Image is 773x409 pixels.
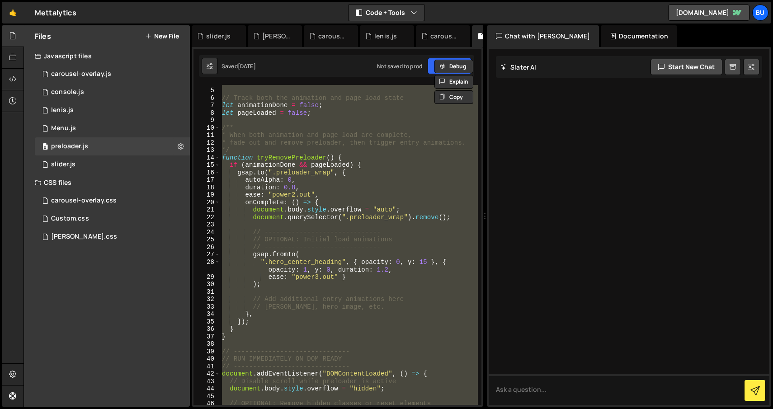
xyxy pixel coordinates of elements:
[35,119,190,137] div: 16192/43625.js
[193,393,220,400] div: 45
[193,348,220,356] div: 39
[51,142,88,150] div: preloader.js
[51,233,117,241] div: [PERSON_NAME].css
[193,214,220,221] div: 22
[35,65,190,83] div: 16192/43780.js
[193,139,220,147] div: 12
[35,137,190,155] div: preloader.js
[428,58,471,74] button: Save
[193,370,220,378] div: 42
[238,62,256,70] div: [DATE]
[193,333,220,341] div: 37
[193,132,220,139] div: 11
[318,32,347,41] div: carousel-overlay.css
[193,146,220,154] div: 13
[193,87,220,94] div: 5
[193,206,220,214] div: 21
[193,318,220,326] div: 35
[193,310,220,318] div: 34
[193,124,220,132] div: 10
[193,161,220,169] div: 15
[193,229,220,236] div: 24
[193,117,220,124] div: 9
[193,288,220,296] div: 31
[24,47,190,65] div: Javascript files
[650,59,722,75] button: Start new chat
[193,169,220,177] div: 16
[193,251,220,259] div: 27
[434,60,473,73] button: Debug
[193,176,220,184] div: 17
[193,199,220,207] div: 20
[374,32,397,41] div: lenis.js
[430,32,459,41] div: carousel-overlay.js
[51,124,76,132] div: Menu.js
[35,7,76,18] div: Mettalytics
[193,363,220,371] div: 41
[51,106,74,114] div: lenis.js
[42,144,48,151] span: 0
[193,154,220,162] div: 14
[193,400,220,408] div: 46
[35,155,190,174] div: 16192/43569.js
[193,340,220,348] div: 38
[2,2,24,24] a: 🤙
[35,101,190,119] div: 16192/43563.js
[193,325,220,333] div: 36
[51,160,75,169] div: slider.js
[51,88,84,96] div: console.js
[51,70,111,78] div: carousel-overlay.js
[35,31,51,41] h2: Files
[193,259,220,273] div: 28
[193,244,220,251] div: 26
[434,90,473,104] button: Copy
[35,192,190,210] div: 16192/43781.css
[193,236,220,244] div: 25
[193,378,220,385] div: 43
[193,281,220,288] div: 30
[51,197,117,205] div: carousel-overlay.css
[752,5,768,21] a: Bu
[262,32,291,41] div: [PERSON_NAME].css
[193,221,220,229] div: 23
[668,5,749,21] a: [DOMAIN_NAME]
[24,174,190,192] div: CSS files
[193,109,220,117] div: 8
[601,25,677,47] div: Documentation
[222,62,256,70] div: Saved
[35,83,190,101] div: 16192/43562.js
[35,210,190,228] div: 16192/43570.css
[193,191,220,199] div: 19
[500,63,537,71] h2: Slater AI
[193,355,220,363] div: 40
[193,273,220,281] div: 29
[193,184,220,192] div: 18
[51,215,89,223] div: Custom.css
[193,102,220,109] div: 7
[206,32,231,41] div: slider.js
[349,5,424,21] button: Code + Tools
[145,33,179,40] button: New File
[377,62,422,70] div: Not saved to prod
[193,385,220,393] div: 44
[193,94,220,102] div: 6
[193,296,220,303] div: 32
[487,25,599,47] div: Chat with [PERSON_NAME]
[434,75,473,89] button: Explain
[35,228,190,246] div: 16192/43564.css
[193,303,220,311] div: 33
